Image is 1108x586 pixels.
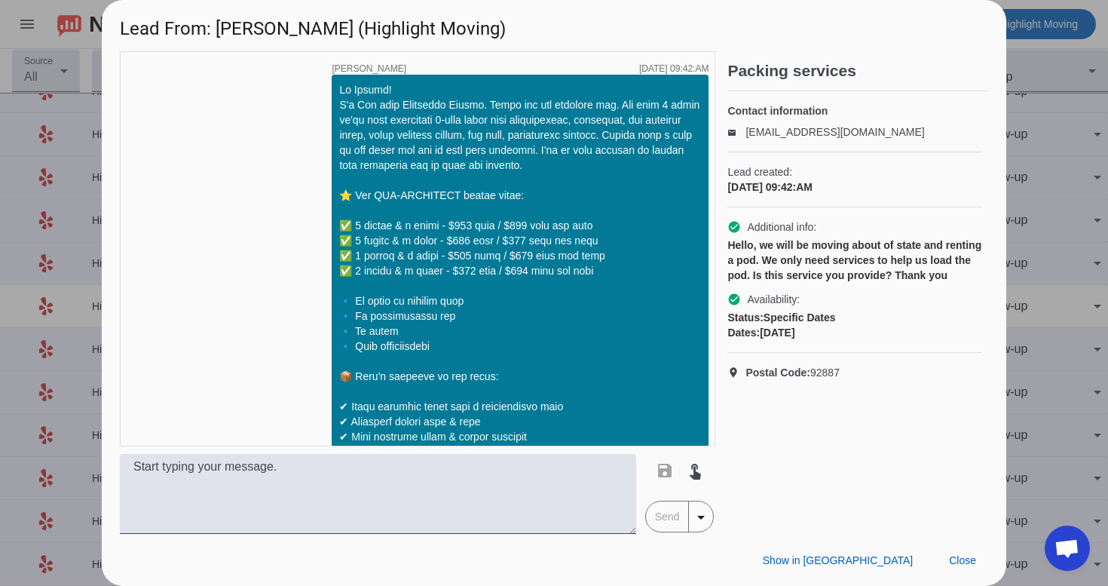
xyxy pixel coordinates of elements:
span: 92887 [745,365,840,380]
mat-icon: arrow_drop_down [692,508,710,526]
div: [DATE] [727,325,982,340]
span: Availability: [747,292,800,307]
div: Specific Dates [727,310,982,325]
mat-icon: email [727,128,745,136]
mat-icon: check_circle [727,293,741,306]
a: [EMAIL_ADDRESS][DOMAIN_NAME] [745,126,924,138]
h2: Packing services [727,63,988,78]
h4: Contact information [727,103,982,118]
span: Additional info: [747,219,816,235]
span: Close [949,554,976,566]
div: Open chat [1045,526,1090,571]
strong: Status: [727,311,763,324]
button: Close [937,547,988,574]
mat-icon: check_circle [727,220,741,234]
mat-icon: touch_app [686,462,704,480]
span: Lead created: [727,164,982,179]
button: Show in [GEOGRAPHIC_DATA] [751,547,925,574]
div: Hello, we will be moving about of state and renting a pod. We only need services to help us load ... [727,238,982,283]
div: [DATE] 09:42:AM [639,64,709,73]
span: Show in [GEOGRAPHIC_DATA] [763,554,913,566]
strong: Dates: [727,327,760,339]
span: [PERSON_NAME] [332,64,406,73]
strong: Postal Code: [745,367,810,379]
mat-icon: location_on [727,367,745,379]
div: [DATE] 09:42:AM [727,179,982,195]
